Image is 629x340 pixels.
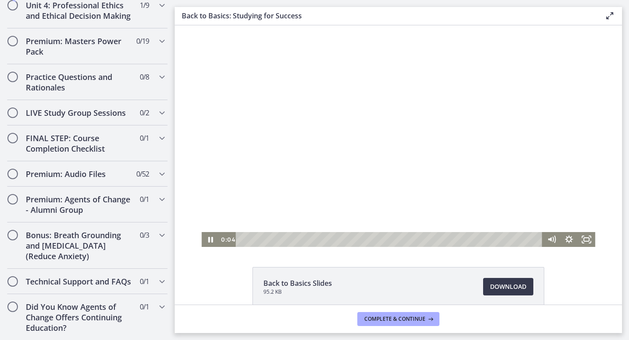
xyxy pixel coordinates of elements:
h2: Practice Questions and Rationales [26,72,132,93]
h2: Premium: Audio Files [26,169,132,179]
h2: Premium: Agents of Change - Alumni Group [26,194,132,215]
span: 0 / 8 [140,72,149,82]
span: 0 / 2 [140,108,149,118]
span: 0 / 3 [140,230,149,240]
h2: LIVE Study Group Sessions [26,108,132,118]
h2: FINAL STEP: Course Completion Checklist [26,133,132,154]
a: Download [483,278,533,295]
button: Mute [368,207,386,222]
h2: Technical Support and FAQs [26,276,132,287]
span: 0 / 1 [140,133,149,143]
h2: Premium: Masters Power Pack [26,36,132,57]
button: Show settings menu [386,207,403,222]
h2: Bonus: Breath Grounding and [MEDICAL_DATA] (Reduce Anxiety) [26,230,132,261]
span: 95.2 KB [263,288,332,295]
span: 0 / 1 [140,194,149,205]
span: Download [490,281,526,292]
button: Fullscreen [403,207,421,222]
span: 0 / 19 [136,36,149,46]
h3: Back to Basics: Studying for Success [182,10,591,21]
span: 0 / 1 [140,276,149,287]
span: 0 / 52 [136,169,149,179]
button: Complete & continue [357,312,439,326]
span: Complete & continue [364,316,425,323]
iframe: Video Lesson [175,25,622,247]
h2: Did You Know Agents of Change Offers Continuing Education? [26,302,132,333]
span: Back to Basics Slides [263,278,332,288]
span: 0 / 1 [140,302,149,312]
